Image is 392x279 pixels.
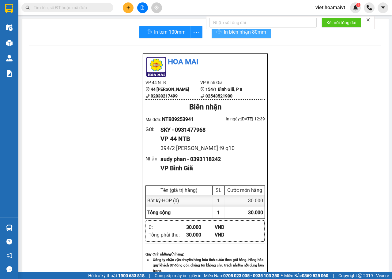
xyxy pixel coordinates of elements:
[118,273,145,278] strong: 1900 633 818
[217,210,220,215] span: 1
[284,272,328,279] span: Miền Bắc
[58,20,101,28] div: 0393118242
[380,5,386,10] span: caret-down
[5,4,13,13] img: logo-vxr
[205,116,265,122] div: In ngày: [DATE] 12:39
[356,3,360,7] sup: 1
[6,55,13,61] img: warehouse-icon
[140,6,145,10] span: file-add
[139,26,190,38] button: printerIn tem 100mm
[302,273,328,278] strong: 0369 525 060
[151,2,162,13] button: aim
[186,231,215,239] div: 30.000
[25,6,30,10] span: search
[6,239,12,244] span: question-circle
[147,210,171,215] span: Tổng cộng
[200,79,255,86] li: VP Bình Giã
[5,6,15,12] span: Gửi:
[160,155,260,163] div: audy phan - 0393118242
[153,258,264,273] strong: Công ty nhận vận chuyển hàng hóa tính cước theo gói hàng. Hàng hóa quý khách tự đóng gói, chúng t...
[224,28,266,36] span: In biên nhận 80mm
[6,252,12,258] span: notification
[367,5,372,10] img: phone-icon
[88,272,145,279] span: Hỗ trợ kỹ thuật:
[149,231,186,239] div: Tổng phải thu :
[6,70,13,77] img: solution-icon
[217,29,221,35] span: printer
[5,5,54,13] div: 44 NTB
[378,2,388,13] button: caret-down
[160,144,260,152] div: 394/2 [PERSON_NAME] f9 q10
[126,6,130,10] span: plus
[204,272,279,279] span: Miền Nam
[322,18,361,28] button: Kết nối tổng đài
[215,231,243,239] div: VND
[223,273,279,278] strong: 0708 023 035 - 0935 103 250
[213,195,225,207] div: 1
[145,116,205,123] div: Mã đơn:
[145,79,200,86] li: VP 44 NTB
[190,28,202,36] span: more
[145,101,265,113] div: Biên nhận
[58,6,73,12] span: Nhận:
[205,87,242,92] b: 154/1 Bình Giã, P 8
[149,272,150,279] span: |
[145,56,167,78] img: logo.jpg
[6,225,13,231] img: warehouse-icon
[160,163,260,173] div: VP Bình Giã
[6,24,13,31] img: warehouse-icon
[154,28,186,36] span: In tem 100mm
[147,29,152,35] span: printer
[226,187,263,193] div: Cước món hàng
[5,13,54,20] div: SKY
[5,28,54,50] div: 394/2 [PERSON_NAME] f9 q10
[58,5,101,13] div: Bình Giã
[209,18,317,28] input: Nhập số tổng đài
[190,26,202,38] button: more
[214,187,223,193] div: SL
[145,126,160,133] div: Gửi :
[326,19,356,26] span: Kết nối tổng đài
[145,87,150,91] span: environment
[154,6,159,10] span: aim
[200,87,205,91] span: environment
[160,126,260,134] div: SKY - 0931477968
[145,56,265,68] li: Hoa Mai
[353,5,358,10] img: icon-new-feature
[6,266,12,272] span: message
[186,223,215,231] div: 30.000
[366,18,370,22] span: close
[147,187,211,193] div: Tên (giá trị hàng)
[281,274,283,277] span: ⚪️
[333,272,334,279] span: |
[311,4,350,11] span: viet.hoamaivt
[147,198,179,204] span: Bất kỳ - HÔP (0)
[137,2,148,13] button: file-add
[145,94,150,98] span: phone
[34,4,106,11] input: Tìm tên, số ĐT hoặc mã đơn
[162,116,194,122] span: NTB09253941
[160,134,260,144] div: VP 44 NTB
[151,87,189,92] b: 44 [PERSON_NAME]
[225,195,265,207] div: 30.000
[149,223,186,231] div: C :
[58,13,101,20] div: audy phan
[357,3,359,7] span: 1
[205,94,232,98] b: 02543521980
[151,94,178,98] b: 02838217499
[145,251,265,257] div: Quy định nhận/gửi hàng :
[215,223,243,231] div: VND
[145,155,160,163] div: Nhận :
[200,94,205,98] span: phone
[155,272,202,279] span: Cung cấp máy in - giấy in:
[6,40,13,46] img: warehouse-icon
[358,273,362,278] span: copyright
[123,2,134,13] button: plus
[212,26,271,38] button: printerIn biên nhận 80mm
[5,20,54,28] div: 0931477968
[248,210,263,215] span: 30.000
